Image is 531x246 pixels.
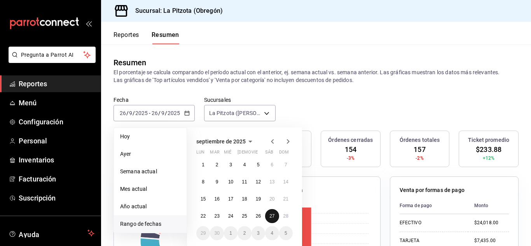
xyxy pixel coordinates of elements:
abbr: 13 de septiembre de 2025 [269,179,274,185]
abbr: 3 de septiembre de 2025 [229,162,232,167]
span: Ayer [120,150,180,158]
button: Resumen [152,31,179,44]
button: 22 de septiembre de 2025 [196,209,210,223]
abbr: 1 de septiembre de 2025 [202,162,204,167]
span: Reportes [19,79,94,89]
button: 9 de septiembre de 2025 [210,175,224,189]
div: EFECTIVO [400,220,462,226]
abbr: 16 de septiembre de 2025 [214,196,219,202]
abbr: 17 de septiembre de 2025 [228,196,233,202]
div: Resumen [114,57,146,68]
span: 154 [345,144,356,155]
button: 12 de septiembre de 2025 [252,175,265,189]
abbr: 14 de septiembre de 2025 [283,179,288,185]
abbr: 11 de septiembre de 2025 [242,179,247,185]
abbr: 4 de septiembre de 2025 [243,162,246,167]
button: 4 de octubre de 2025 [265,226,279,240]
span: Configuración [19,117,94,127]
span: Mes actual [120,185,180,193]
p: Venta por formas de pago [400,186,465,194]
abbr: 6 de septiembre de 2025 [271,162,273,167]
abbr: 30 de septiembre de 2025 [214,230,219,236]
span: / [133,110,135,116]
div: TARJETA [400,237,462,244]
abbr: 8 de septiembre de 2025 [202,179,204,185]
input: ---- [135,110,148,116]
span: $233.88 [476,144,501,155]
a: Pregunta a Parrot AI [5,56,96,65]
abbr: sábado [265,150,273,158]
button: 5 de septiembre de 2025 [252,158,265,172]
button: 28 de septiembre de 2025 [279,209,293,223]
h3: Sucursal: La Pitzota (Obregón) [129,6,223,16]
button: septiembre de 2025 [196,137,255,146]
abbr: 15 de septiembre de 2025 [201,196,206,202]
button: 21 de septiembre de 2025 [279,192,293,206]
button: 11 de septiembre de 2025 [238,175,251,189]
th: Monto [468,197,509,214]
button: Pregunta a Parrot AI [9,47,96,63]
button: 16 de septiembre de 2025 [210,192,224,206]
span: La Pitzota ([PERSON_NAME]) [209,109,261,117]
input: -- [129,110,133,116]
button: 6 de septiembre de 2025 [265,158,279,172]
abbr: miércoles [224,150,231,158]
span: Ayuda [19,229,84,238]
button: 1 de octubre de 2025 [224,226,238,240]
abbr: 22 de septiembre de 2025 [201,213,206,219]
span: / [158,110,161,116]
abbr: 12 de septiembre de 2025 [256,179,261,185]
span: / [126,110,129,116]
abbr: 1 de octubre de 2025 [229,230,232,236]
button: 26 de septiembre de 2025 [252,209,265,223]
abbr: 7 de septiembre de 2025 [285,162,287,167]
abbr: 29 de septiembre de 2025 [201,230,206,236]
span: Facturación [19,174,94,184]
button: Reportes [114,31,139,44]
input: ---- [167,110,180,116]
span: Suscripción [19,193,94,203]
abbr: jueves [238,150,283,158]
abbr: 20 de septiembre de 2025 [269,196,274,202]
button: 7 de septiembre de 2025 [279,158,293,172]
span: Semana actual [120,167,180,176]
button: 3 de septiembre de 2025 [224,158,238,172]
abbr: domingo [279,150,289,158]
span: 157 [414,144,425,155]
label: Fecha [114,97,195,103]
span: -3% [347,155,355,162]
button: 23 de septiembre de 2025 [210,209,224,223]
span: Inventarios [19,155,94,165]
span: Año actual [120,202,180,211]
abbr: viernes [252,150,258,158]
button: 27 de septiembre de 2025 [265,209,279,223]
label: Sucursales [204,97,276,103]
span: Personal [19,136,94,146]
button: 2 de septiembre de 2025 [210,158,224,172]
button: 29 de septiembre de 2025 [196,226,210,240]
abbr: martes [210,150,219,158]
button: 3 de octubre de 2025 [252,226,265,240]
abbr: 26 de septiembre de 2025 [256,213,261,219]
abbr: 4 de octubre de 2025 [271,230,273,236]
h3: Ticket promedio [468,136,509,144]
abbr: 24 de septiembre de 2025 [228,213,233,219]
span: +12% [483,155,495,162]
span: Rango de fechas [120,220,180,228]
button: 25 de septiembre de 2025 [238,209,251,223]
th: Forma de pago [400,197,468,214]
button: 18 de septiembre de 2025 [238,192,251,206]
p: El porcentaje se calcula comparando el período actual con el anterior, ej. semana actual vs. sema... [114,68,519,84]
h3: Órdenes cerradas [328,136,373,144]
abbr: 2 de octubre de 2025 [243,230,246,236]
abbr: 9 de septiembre de 2025 [216,179,218,185]
abbr: 19 de septiembre de 2025 [256,196,261,202]
h3: Órdenes totales [400,136,440,144]
button: 30 de septiembre de 2025 [210,226,224,240]
button: 20 de septiembre de 2025 [265,192,279,206]
abbr: 5 de septiembre de 2025 [257,162,260,167]
button: 17 de septiembre de 2025 [224,192,238,206]
abbr: 28 de septiembre de 2025 [283,213,288,219]
span: / [165,110,167,116]
abbr: 21 de septiembre de 2025 [283,196,288,202]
